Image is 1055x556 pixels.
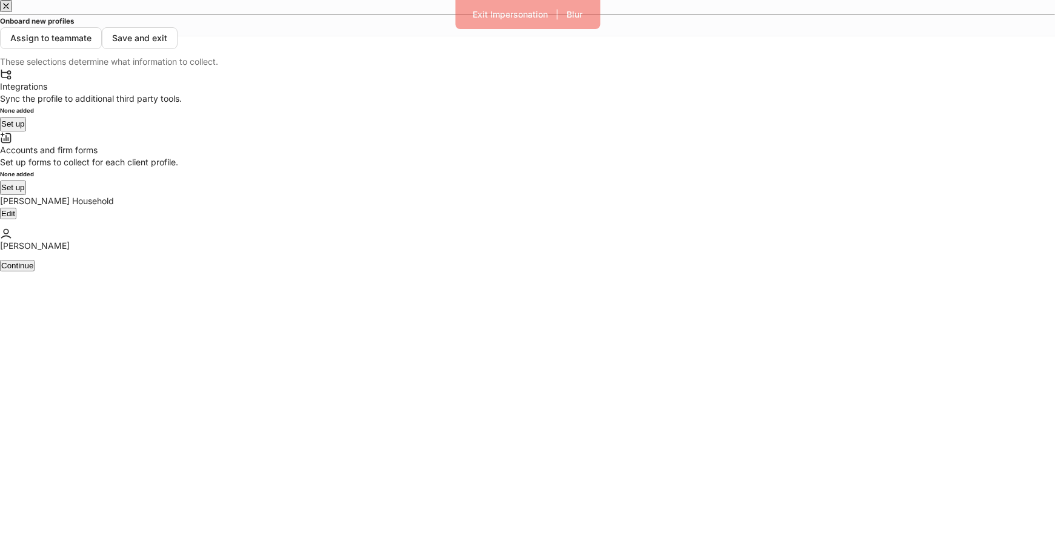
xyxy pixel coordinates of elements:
[473,8,548,21] div: Exit Impersonation
[1,261,33,270] div: Continue
[1,118,25,130] div: Set up
[465,5,556,24] button: Exit Impersonation
[1,209,15,218] div: Edit
[559,5,590,24] button: Blur
[10,32,92,44] div: Assign to teammate
[567,8,582,21] div: Blur
[102,27,178,49] button: Save and exit
[112,32,167,44] div: Save and exit
[1,182,25,194] div: Set up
